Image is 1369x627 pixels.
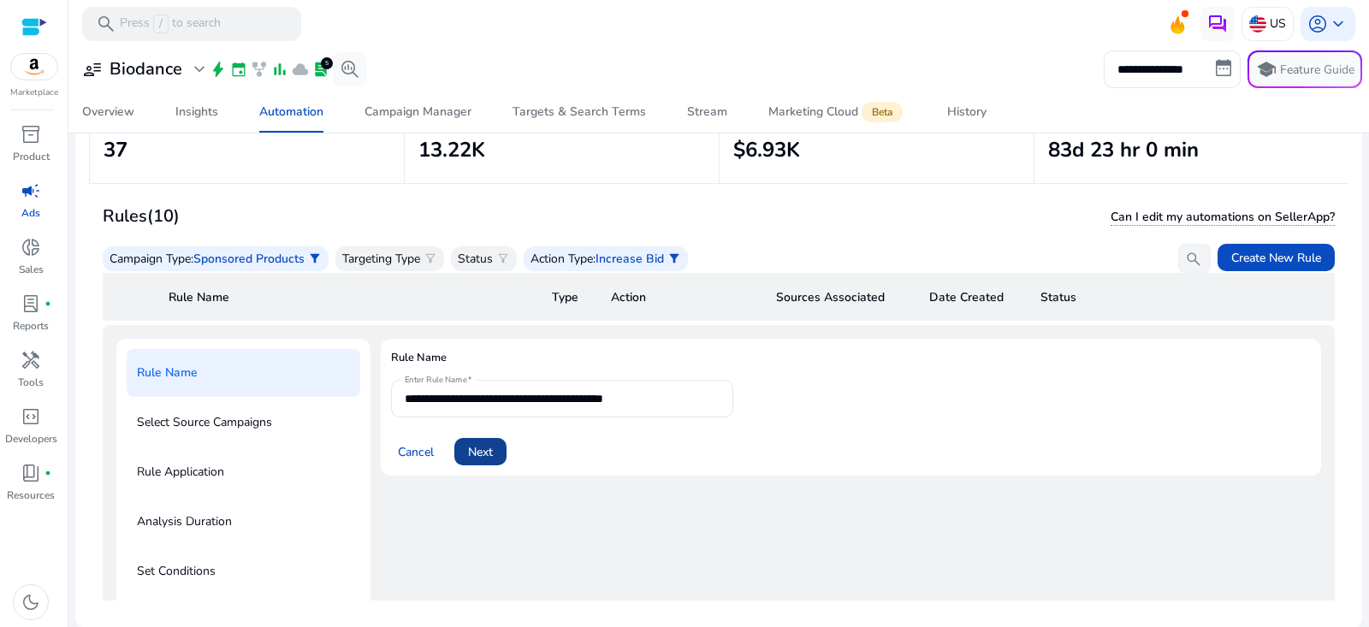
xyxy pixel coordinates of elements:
p: Tools [18,375,44,390]
span: family_history [251,61,268,78]
span: school [1256,59,1277,80]
p: Select Source Campaigns [137,409,272,436]
span: donut_small [21,237,41,257]
h2: 13.22K [418,138,705,163]
div: Targets & Search Terms [513,106,646,118]
span: / [153,15,169,33]
p: Press to search [120,15,221,33]
span: Cancel [398,443,434,461]
p: Sales [19,262,44,277]
button: Cancel [391,438,441,465]
span: Sponsored Products [193,251,305,267]
p: Rule Name [137,359,198,387]
th: Date Created [916,273,1027,321]
p: Ads [21,205,40,221]
div: Insights [175,106,218,118]
div: Overview [82,106,134,118]
span: Can I edit my automations on SellerApp? [1111,209,1335,226]
p: Developers [5,431,57,447]
th: Sources Associated [762,273,916,321]
p: Marketplace [10,86,58,99]
button: search_insights [333,52,367,86]
h3: Biodance [110,59,182,80]
span: Create New Rule [1231,249,1321,267]
p: Action Type [530,250,593,268]
button: Create New Rule [1218,244,1335,271]
h3: Rules (10) [103,206,180,227]
div: Automation [259,106,323,118]
p: Resources [7,488,55,503]
span: fiber_manual_record [44,300,51,307]
p: Targeting Type [342,250,420,268]
span: cloud [292,61,309,78]
th: Status [1027,273,1335,321]
img: us.svg [1249,15,1266,33]
span: filter_alt [496,251,510,265]
p: : [191,250,305,268]
span: bolt [210,61,227,78]
span: event [230,61,247,78]
span: filter_alt [308,251,322,265]
div: 5 [321,57,333,69]
mat-label: Enter Rule Name [405,375,467,387]
span: expand_more [189,59,210,80]
span: Increase Bid [596,251,664,267]
span: Beta [862,102,903,122]
span: lab_profile [21,293,41,314]
span: bar_chart [271,61,288,78]
div: History [947,106,987,118]
span: user_attributes [82,59,103,80]
p: : [593,250,664,268]
p: Analysis Duration [137,508,232,535]
span: search_insights [340,59,360,80]
p: US [1270,9,1286,38]
h4: Rule Name [391,349,1311,380]
span: code_blocks [21,406,41,427]
span: search [96,14,116,34]
div: Stream [687,106,727,118]
div: Marketing Cloud [768,105,906,119]
th: Type [538,273,597,321]
span: filter_alt [667,251,681,265]
span: account_circle [1307,14,1328,34]
p: Rule Application [137,458,224,486]
span: Next [468,443,493,461]
span: keyboard_arrow_down [1328,14,1348,34]
span: lab_profile [312,61,329,78]
button: schoolFeature Guide [1248,50,1362,88]
p: Product [13,149,50,164]
img: amazon.svg [11,54,57,80]
span: filter_alt [424,251,437,265]
p: Status [458,250,493,268]
p: Feature Guide [1280,62,1354,79]
p: Campaign Type [110,250,191,268]
p: Reports [13,318,49,334]
button: Next [454,438,507,465]
h2: 83d 23 hr 0 min [1048,138,1335,163]
span: dark_mode [21,592,41,612]
span: search [1185,251,1202,268]
span: campaign [21,180,41,201]
div: Campaign Manager [364,106,471,118]
span: handyman [21,350,41,370]
span: inventory_2 [21,124,41,145]
th: Rule Name [155,273,538,321]
span: book_4 [21,463,41,483]
h2: $6.93K [733,138,1020,163]
p: Set Conditions [137,558,216,585]
th: Action [597,273,762,321]
h2: 37 [104,138,390,163]
span: fiber_manual_record [44,470,51,476]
